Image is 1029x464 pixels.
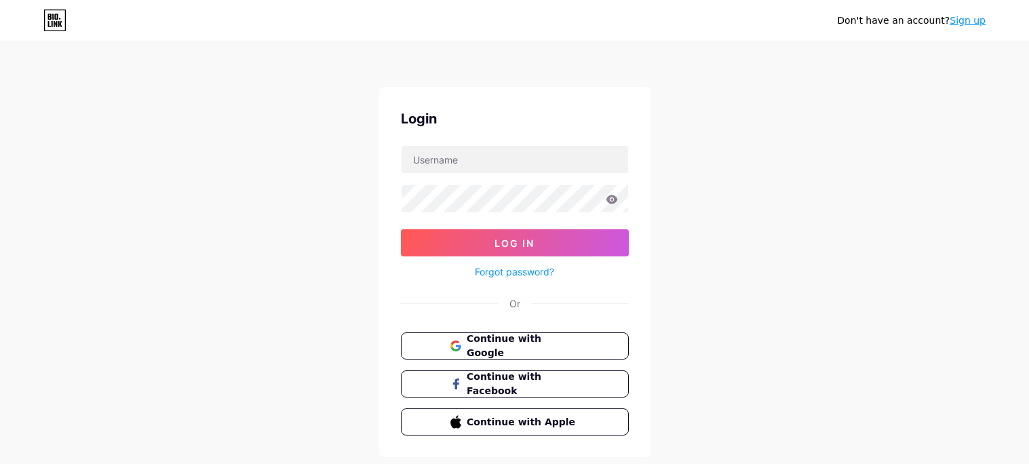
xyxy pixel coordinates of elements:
[475,265,554,279] a: Forgot password?
[467,332,579,360] span: Continue with Google
[950,15,986,26] a: Sign up
[401,370,629,398] button: Continue with Facebook
[509,296,520,311] div: Or
[467,370,579,398] span: Continue with Facebook
[467,415,579,429] span: Continue with Apple
[401,408,629,436] button: Continue with Apple
[401,332,629,360] button: Continue with Google
[494,237,535,249] span: Log In
[401,229,629,256] button: Log In
[837,14,986,28] div: Don't have an account?
[402,146,628,173] input: Username
[401,109,629,129] div: Login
